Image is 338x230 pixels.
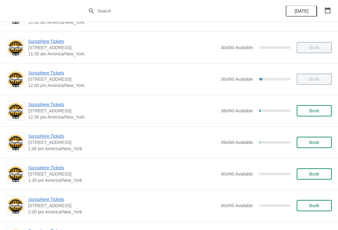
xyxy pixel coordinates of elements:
[221,171,253,176] span: 40 of 40 Available
[221,45,253,50] span: 40 of 40 Available
[28,171,218,177] span: [STREET_ADDRESS]
[221,108,253,113] span: 38 of 40 Available
[221,77,253,82] span: 36 of 40 Available
[28,82,218,89] span: 12:00 pm America/New_York
[28,76,218,82] span: [STREET_ADDRESS]
[7,39,25,56] img: Sunsphere Tickets | 810 Clinch Avenue, Knoxville, TN, USA | 11:30 am America/New_York
[28,51,218,57] span: 11:30 am America/New_York
[7,71,25,88] img: Sunsphere Tickets | 810 Clinch Avenue, Knoxville, TN, USA | 12:00 pm America/New_York
[28,133,218,139] span: Sunsphere Tickets
[297,105,332,116] button: Book
[28,19,218,25] span: 11:00 am America/New_York
[7,166,25,183] img: Sunsphere Tickets | 810 Clinch Avenue, Knoxville, TN, USA | 1:30 pm America/New_York
[28,139,218,146] span: [STREET_ADDRESS]
[7,134,25,151] img: Sunsphere Tickets | 810 Clinch Avenue, Knoxville, TN, USA | 1:00 pm America/New_York
[294,8,308,13] span: [DATE]
[28,114,218,120] span: 12:30 pm America/New_York
[309,140,319,145] span: Book
[28,38,218,44] span: Sunsphere Tickets
[297,137,332,148] button: Book
[28,146,218,152] span: 1:00 pm America/New_York
[7,102,25,120] img: Sunsphere Tickets | 810 Clinch Avenue, Knoxville, TN, USA | 12:30 pm America/New_York
[297,200,332,211] button: Book
[221,203,253,208] span: 40 of 40 Available
[28,209,218,215] span: 2:00 pm America/New_York
[28,44,218,51] span: [STREET_ADDRESS]
[28,202,218,209] span: [STREET_ADDRESS]
[309,171,319,176] span: Book
[28,165,218,171] span: Sunsphere Tickets
[97,5,253,17] input: Search
[309,108,319,113] span: Book
[309,203,319,208] span: Book
[28,177,218,183] span: 1:30 pm America/New_York
[28,70,218,76] span: Sunsphere Tickets
[7,197,25,214] img: Sunsphere Tickets | 810 Clinch Avenue, Knoxville, TN, USA | 2:00 pm America/New_York
[221,140,253,145] span: 39 of 40 Available
[28,101,218,108] span: Sunsphere Tickets
[28,196,218,202] span: Sunsphere Tickets
[286,5,317,17] button: [DATE]
[28,108,218,114] span: [STREET_ADDRESS]
[297,168,332,180] button: Book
